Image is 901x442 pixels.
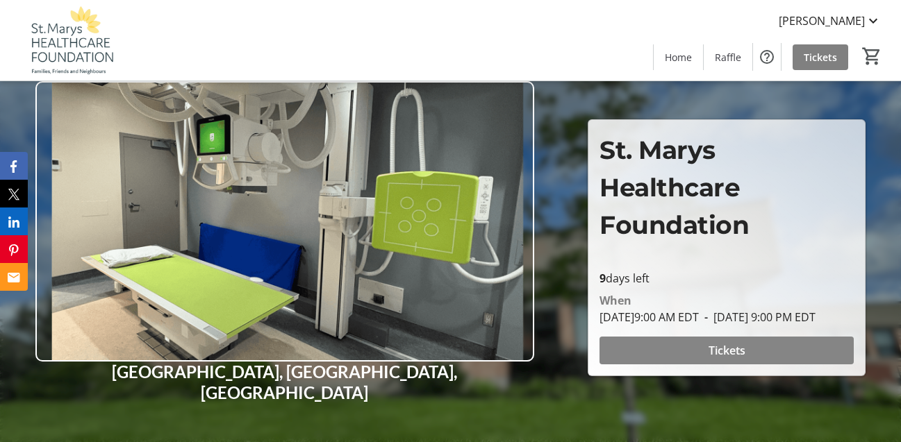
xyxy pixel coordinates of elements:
[600,135,749,240] span: St. Marys Healthcare Foundation
[804,50,837,65] span: Tickets
[35,81,535,362] img: Campaign CTA Media Photo
[859,44,884,69] button: Cart
[699,309,713,325] span: -
[8,6,132,75] img: St. Marys Healthcare Foundation's Logo
[600,292,631,309] div: When
[600,309,699,325] span: [DATE] 9:00 AM EDT
[600,270,854,287] p: days left
[654,44,703,70] a: Home
[768,10,893,32] button: [PERSON_NAME]
[699,309,816,325] span: [DATE] 9:00 PM EDT
[793,44,848,70] a: Tickets
[753,43,781,71] button: Help
[715,50,741,65] span: Raffle
[704,44,752,70] a: Raffle
[709,342,745,359] span: Tickets
[779,12,865,29] span: [PERSON_NAME]
[112,362,457,402] strong: [GEOGRAPHIC_DATA], [GEOGRAPHIC_DATA], [GEOGRAPHIC_DATA]
[665,50,692,65] span: Home
[600,337,854,364] button: Tickets
[600,271,606,286] span: 9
